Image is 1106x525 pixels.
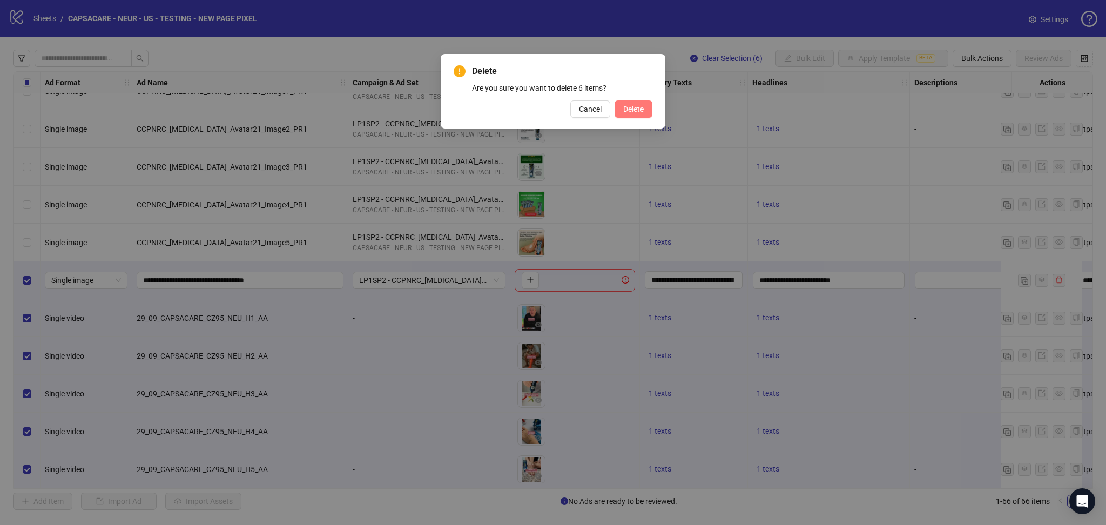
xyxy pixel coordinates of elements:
div: Open Intercom Messenger [1069,488,1095,514]
span: Delete [472,65,652,78]
button: Delete [615,100,652,118]
span: exclamation-circle [454,65,466,77]
div: Are you sure you want to delete 6 items? [472,82,652,94]
span: Cancel [579,105,602,113]
button: Cancel [570,100,610,118]
span: Delete [623,105,644,113]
